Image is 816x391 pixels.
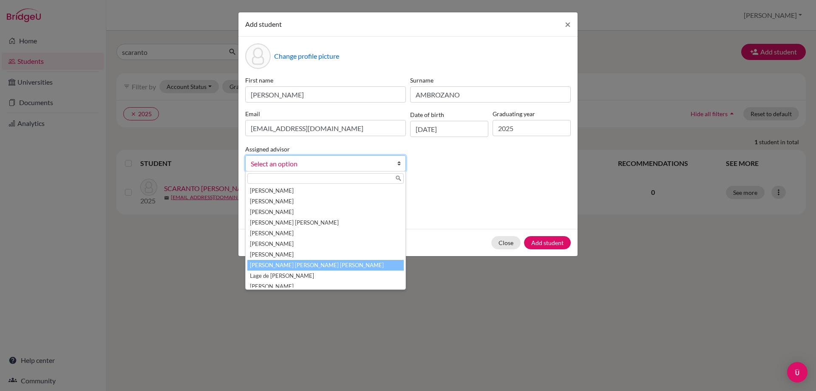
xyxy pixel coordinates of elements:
[247,260,404,271] li: [PERSON_NAME] [PERSON_NAME] [PERSON_NAME]
[251,158,389,169] span: Select an option
[558,12,578,36] button: Close
[247,186,404,196] li: [PERSON_NAME]
[245,145,290,154] label: Assigned advisor
[565,18,571,30] span: ×
[245,185,571,195] p: Parents
[247,207,404,217] li: [PERSON_NAME]
[247,228,404,239] li: [PERSON_NAME]
[245,109,406,118] label: Email
[245,43,271,69] div: Profile picture
[524,236,571,249] button: Add student
[410,110,444,119] label: Date of birth
[493,109,571,118] label: Graduating year
[247,239,404,249] li: [PERSON_NAME]
[410,76,571,85] label: Surname
[787,362,807,382] div: Open Intercom Messenger
[410,121,488,137] input: dd/mm/yyyy
[247,249,404,260] li: [PERSON_NAME]
[245,20,282,28] span: Add student
[491,236,521,249] button: Close
[247,271,404,281] li: Lage de [PERSON_NAME]
[247,281,404,292] li: [PERSON_NAME]
[247,217,404,228] li: [PERSON_NAME] [PERSON_NAME]
[245,76,406,85] label: First name
[247,196,404,207] li: [PERSON_NAME]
